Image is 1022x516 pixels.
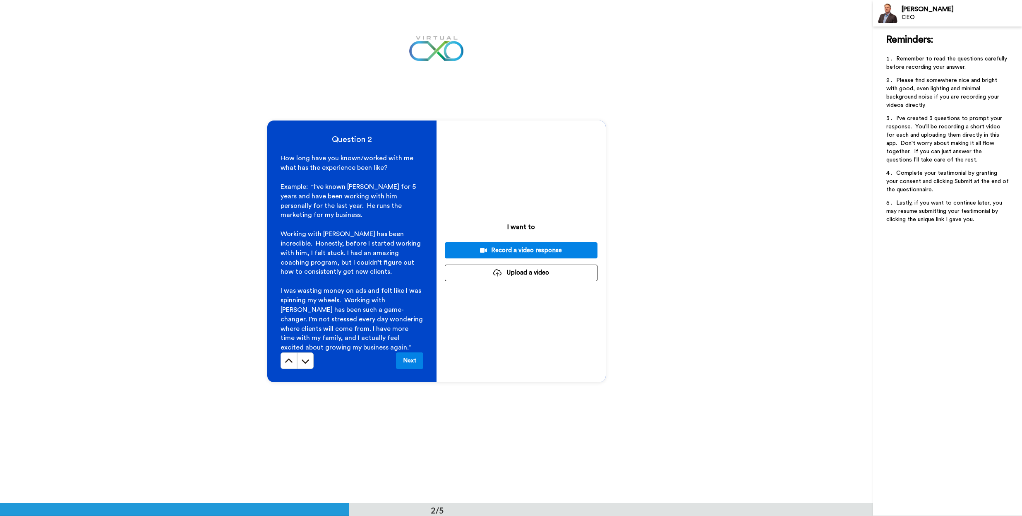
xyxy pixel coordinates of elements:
[396,352,423,369] button: Next
[886,170,1010,193] span: Complete your testimonial by granting your consent and clicking Submit at the end of the question...
[886,200,1004,222] span: Lastly, if you want to continue later, you may resume submitting your testimonial by clicking the...
[886,77,1001,108] span: Please find somewhere nice and bright with good, even lighting and minimal background noise if yo...
[281,287,425,351] span: I was wasting money on ads and felt like I was spinning my wheels. Working with [PERSON_NAME] has...
[417,504,457,516] div: 2/5
[281,231,422,275] span: Working with [PERSON_NAME] has been incredible. Honestly, before I started working with him, I fe...
[902,14,1022,21] div: CEO
[886,116,1004,163] span: I've created 3 questions to prompt your response. You'll be recording a short video for each and ...
[451,246,591,255] div: Record a video response
[445,265,597,281] button: Upload a video
[281,155,415,171] span: How long have you known/worked with me what has the experience been like?
[281,134,423,145] h4: Question 2
[878,3,897,23] img: Profile Image
[902,5,1022,13] div: [PERSON_NAME]
[886,35,933,45] span: Reminders:
[445,242,597,258] button: Record a video response
[886,56,1009,70] span: Remember to read the questions carefully before recording your answer.
[281,183,417,219] span: Example: "I've known [PERSON_NAME] for 5 years and have been working with him personally for the ...
[507,222,535,232] p: I want to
